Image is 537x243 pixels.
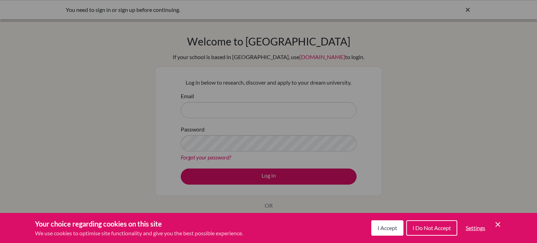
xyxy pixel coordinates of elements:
[35,219,243,229] h3: Your choice regarding cookies on this site
[494,220,502,229] button: Save and close
[413,224,451,231] span: I Do Not Accept
[371,220,403,236] button: I Accept
[378,224,397,231] span: I Accept
[460,221,491,235] button: Settings
[466,224,485,231] span: Settings
[406,220,457,236] button: I Do Not Accept
[35,229,243,237] p: We use cookies to optimise site functionality and give you the best possible experience.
